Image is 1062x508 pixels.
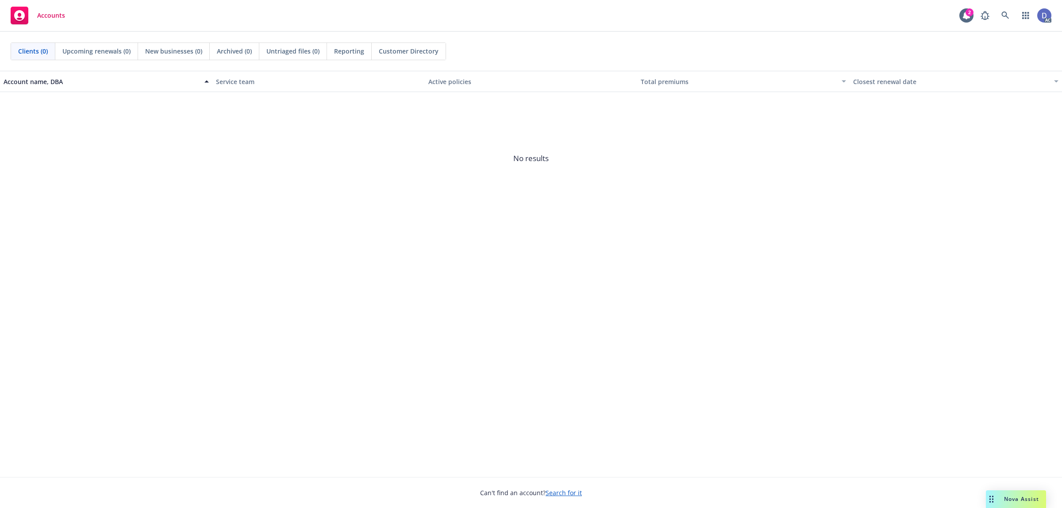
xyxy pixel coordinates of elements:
[217,46,252,56] span: Archived (0)
[425,71,637,92] button: Active policies
[212,71,425,92] button: Service team
[986,490,1046,508] button: Nova Assist
[976,7,994,24] a: Report a Bug
[850,71,1062,92] button: Closest renewal date
[1017,7,1035,24] a: Switch app
[7,3,69,28] a: Accounts
[853,77,1049,86] div: Closest renewal date
[18,46,48,56] span: Clients (0)
[266,46,319,56] span: Untriaged files (0)
[379,46,439,56] span: Customer Directory
[1037,8,1051,23] img: photo
[997,7,1014,24] a: Search
[966,8,973,16] div: 2
[37,12,65,19] span: Accounts
[637,71,850,92] button: Total premiums
[4,77,199,86] div: Account name, DBA
[62,46,131,56] span: Upcoming renewals (0)
[641,77,836,86] div: Total premiums
[216,77,421,86] div: Service team
[334,46,364,56] span: Reporting
[480,488,582,497] span: Can't find an account?
[145,46,202,56] span: New businesses (0)
[428,77,634,86] div: Active policies
[1004,495,1039,503] span: Nova Assist
[546,489,582,497] a: Search for it
[986,490,997,508] div: Drag to move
